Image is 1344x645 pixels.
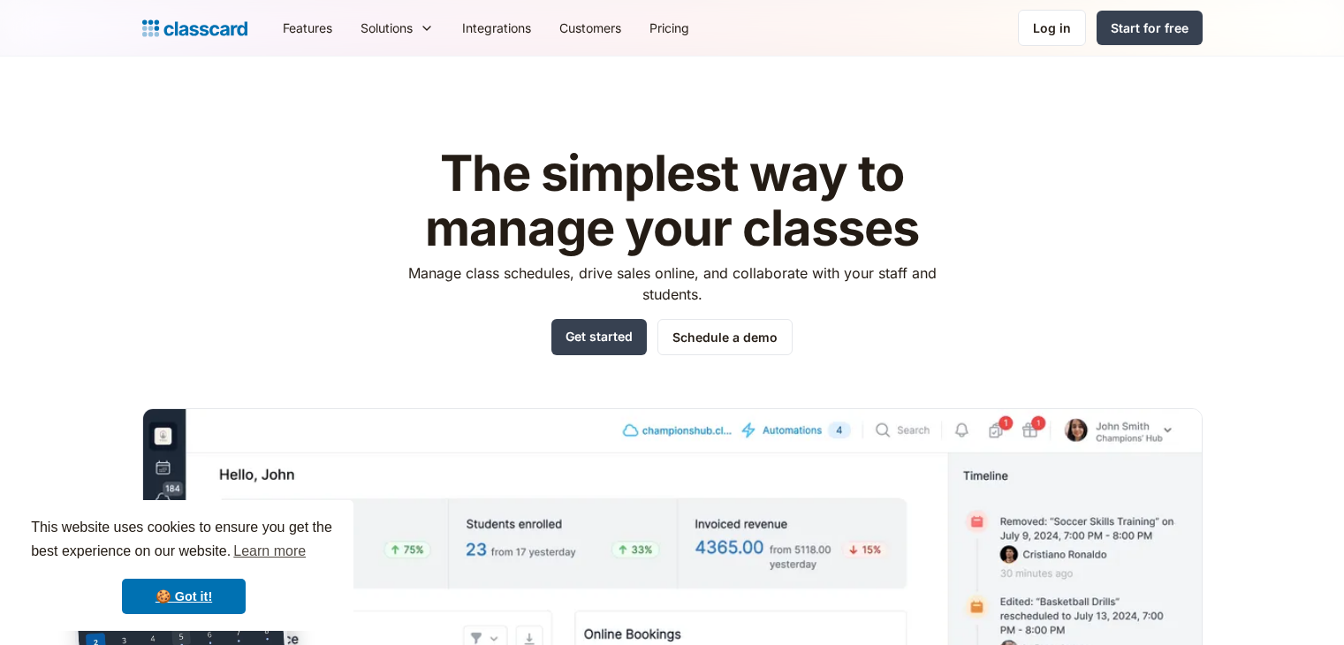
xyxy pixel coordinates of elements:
a: Features [269,8,346,48]
div: Solutions [346,8,448,48]
a: Pricing [635,8,703,48]
a: Get started [551,319,647,355]
a: home [142,16,247,41]
a: Customers [545,8,635,48]
h1: The simplest way to manage your classes [391,147,953,255]
p: Manage class schedules, drive sales online, and collaborate with your staff and students. [391,262,953,305]
div: cookieconsent [14,500,353,631]
a: Integrations [448,8,545,48]
a: dismiss cookie message [122,579,246,614]
div: Log in [1033,19,1071,37]
a: learn more about cookies [231,538,308,565]
a: Start for free [1097,11,1203,45]
div: Solutions [361,19,413,37]
a: Schedule a demo [657,319,793,355]
a: Log in [1018,10,1086,46]
span: This website uses cookies to ensure you get the best experience on our website. [31,517,337,565]
div: Start for free [1111,19,1188,37]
